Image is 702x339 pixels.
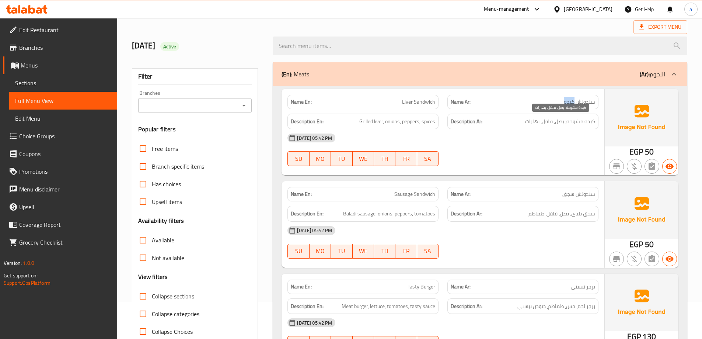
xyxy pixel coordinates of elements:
[273,62,687,86] div: (En): Meats(Ar):اللحوم
[356,153,371,164] span: WE
[645,159,659,174] button: Not has choices
[629,237,643,252] span: EGP
[639,23,681,32] span: Export Menu
[377,153,392,164] span: TH
[152,236,174,245] span: Available
[451,98,471,106] strong: Name Ar:
[395,244,417,259] button: FR
[402,98,435,106] span: Liver Sandwich
[331,151,352,166] button: TU
[3,180,117,198] a: Menu disclaimer
[294,227,335,234] span: [DATE] 05:42 PM
[19,238,111,247] span: Grocery Checklist
[451,209,482,218] strong: Description Ar:
[21,61,111,70] span: Menus
[3,198,117,216] a: Upsell
[3,21,117,39] a: Edit Restaurant
[342,302,435,311] span: Meat burger, lettuce, tomatoes, tasty sauce
[282,69,292,80] b: (En):
[294,135,335,142] span: [DATE] 05:42 PM
[9,92,117,110] a: Full Menu View
[310,244,331,259] button: MO
[627,159,642,174] button: Purchased item
[3,39,117,56] a: Branches
[633,20,687,34] span: Export Menu
[312,153,328,164] span: MO
[19,220,111,229] span: Coverage Report
[640,69,650,80] b: (Ar):
[15,79,111,87] span: Sections
[15,96,111,105] span: Full Menu View
[19,132,111,141] span: Choice Groups
[291,302,324,311] strong: Description En:
[291,246,306,256] span: SU
[331,244,352,259] button: TU
[3,216,117,234] a: Coverage Report
[640,70,665,79] p: اللحوم
[160,43,179,50] span: Active
[19,167,111,176] span: Promotions
[4,271,38,280] span: Get support on:
[609,252,624,266] button: Not branch specific item
[152,162,204,171] span: Branch specific items
[564,98,595,106] span: سندونش کبده
[528,209,595,218] span: سجق بلدي، بصل، فلفل، طماطم
[152,253,184,262] span: Not available
[287,244,309,259] button: SU
[239,100,249,111] button: Open
[420,246,436,256] span: SA
[152,144,178,153] span: Free items
[9,74,117,92] a: Sections
[484,5,529,14] div: Menu-management
[3,127,117,145] a: Choice Groups
[645,252,659,266] button: Not has choices
[291,190,312,198] strong: Name En:
[451,302,482,311] strong: Description Ar:
[19,43,111,52] span: Branches
[662,159,677,174] button: Available
[451,283,471,291] strong: Name Ar:
[645,145,654,159] span: 50
[451,190,471,198] strong: Name Ar:
[152,292,194,301] span: Collapse sections
[287,151,309,166] button: SU
[356,246,371,256] span: WE
[291,209,324,218] strong: Description En:
[291,98,312,106] strong: Name En:
[3,56,117,74] a: Menus
[138,125,252,134] h3: Popular filters
[408,283,435,291] span: Tasty Burger
[629,145,643,159] span: EGP
[312,246,328,256] span: MO
[19,185,111,194] span: Menu disclaimer
[398,153,414,164] span: FR
[3,163,117,180] a: Promotions
[138,69,252,84] div: Filter
[19,149,111,158] span: Coupons
[291,153,306,164] span: SU
[394,190,435,198] span: Sausage Sandwich
[377,246,392,256] span: TH
[19,25,111,34] span: Edit Restaurant
[605,274,678,331] img: Ae5nvW7+0k+MAAAAAElFTkSuQmCC
[138,273,168,281] h3: View filters
[3,145,117,163] a: Coupons
[152,309,199,318] span: Collapse categories
[23,258,34,268] span: 1.0.0
[334,153,349,164] span: TU
[291,283,312,291] strong: Name En:
[374,151,395,166] button: TH
[605,89,678,146] img: Ae5nvW7+0k+MAAAAAElFTkSuQmCC
[562,190,595,198] span: سندوتش سجق
[374,244,395,259] button: TH
[273,37,687,55] input: search
[395,151,417,166] button: FR
[4,278,50,288] a: Support.OpsPlatform
[353,244,374,259] button: WE
[15,114,111,123] span: Edit Menu
[3,234,117,251] a: Grocery Checklist
[689,5,692,13] span: a
[282,70,309,79] p: Meats
[525,117,595,126] span: كبدة مشوحة، بصل، فلفل، بهارات
[517,302,595,311] span: برجر لحم، خس، طماطم، صوص تيستي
